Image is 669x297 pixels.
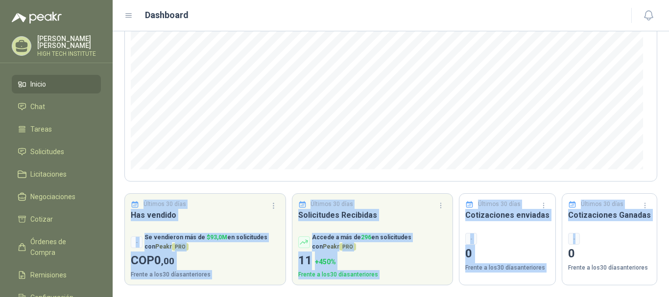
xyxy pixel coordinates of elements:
span: Chat [30,101,45,112]
span: 296 [361,234,371,241]
a: Cotizar [12,210,101,228]
p: 0 [465,245,550,263]
h3: Cotizaciones Ganadas [568,209,651,221]
a: Órdenes de Compra [12,232,101,262]
p: HIGH TECH INSTITUTE [37,51,101,57]
h3: Has vendido [131,209,280,221]
a: Solicitudes [12,142,101,161]
span: Peakr [323,243,356,250]
h1: Dashboard [145,8,189,22]
div: - [568,233,580,245]
span: Cotizar [30,214,53,225]
div: - [465,233,477,245]
p: Accede a más de en solicitudes con [312,233,447,251]
p: COP [131,251,280,270]
span: Solicitudes [30,146,64,157]
span: ,00 [161,255,174,267]
span: PRO [339,243,356,251]
p: Últimos 30 días [478,200,521,209]
p: 11 [298,251,447,270]
span: Peakr [155,243,189,250]
a: Remisiones [12,266,101,284]
p: Últimos 30 días [311,200,353,209]
p: Frente a los 30 días anteriores [298,270,447,279]
a: Tareas [12,120,101,138]
img: Logo peakr [12,12,62,23]
span: + 450 % [315,258,336,266]
p: Últimos 30 días [143,200,186,209]
p: Frente a los 30 días anteriores [568,263,651,273]
span: Negociaciones [30,191,75,202]
a: Chat [12,97,101,116]
a: Inicio [12,75,101,93]
h3: Solicitudes Recibidas [298,209,447,221]
span: Inicio [30,79,46,90]
span: Órdenes de Compra [30,236,92,258]
div: - [131,236,143,248]
p: [PERSON_NAME] [PERSON_NAME] [37,35,101,49]
p: Se vendieron más de en solicitudes con [144,233,280,251]
span: Licitaciones [30,169,67,180]
p: Frente a los 30 días anteriores [131,270,280,279]
a: Licitaciones [12,165,101,183]
a: Negociaciones [12,187,101,206]
span: Remisiones [30,270,67,280]
p: Últimos 30 días [581,200,623,209]
span: $ 93,0M [207,234,227,241]
span: PRO [172,243,189,251]
p: 0 [568,245,651,263]
span: Tareas [30,124,52,135]
p: Frente a los 30 días anteriores [465,263,550,273]
span: 0 [154,253,174,267]
h3: Cotizaciones enviadas [465,209,550,221]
